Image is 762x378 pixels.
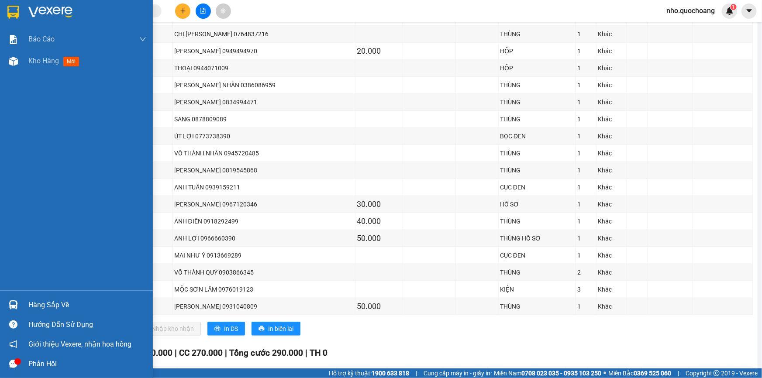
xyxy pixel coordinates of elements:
span: Miền Bắc [608,368,671,378]
div: THÙNG [500,148,574,158]
button: printerIn DS [207,322,245,336]
span: Cung cấp máy in - giấy in: [424,368,492,378]
div: Khác [598,234,625,243]
strong: 0369 525 060 [634,370,671,377]
div: HỘP [500,46,574,56]
span: Giới thiệu Vexere, nhận hoa hồng [28,339,131,350]
div: Phản hồi [28,357,146,371]
div: 50.000 [357,300,401,313]
div: 1 [577,199,595,209]
span: printer [259,326,265,333]
div: ANH LỢI 0966660390 [174,234,354,243]
div: BỌC ĐEN [500,131,574,141]
span: In DS [224,324,238,333]
div: 1 [577,46,595,56]
strong: 0708 023 035 - 0935 103 250 [521,370,601,377]
div: Hàng sắp về [28,299,146,312]
strong: 1900 633 818 [372,370,409,377]
span: plus [180,8,186,14]
div: 1 [577,216,595,226]
div: Khác [598,199,625,209]
div: THÙNG [500,216,574,226]
div: 2 [577,268,595,277]
div: [PERSON_NAME] 0949494970 [174,46,354,56]
div: Khác [598,182,625,192]
div: THÙNG [500,268,574,277]
div: THÙNG [500,165,574,175]
span: ⚪️ [603,371,606,375]
div: Khác [598,148,625,158]
button: aim [216,3,231,19]
span: In biên lai [268,324,293,333]
span: caret-down [745,7,753,15]
button: caret-down [741,3,757,19]
span: TH 0 [310,348,328,358]
div: Khác [598,29,625,39]
div: Khác [598,268,625,277]
button: file-add [196,3,211,19]
div: Khác [598,114,625,124]
div: 1 [577,114,595,124]
button: downloadNhập kho nhận [135,322,201,336]
div: Khác [598,165,625,175]
div: 20.000 [357,45,401,57]
div: THÙNG [500,80,574,90]
div: Hướng dẫn sử dụng [28,318,146,331]
span: | [225,348,227,358]
div: CỤC ĐEN [500,251,574,260]
div: ANH TUẤN 0939159211 [174,182,354,192]
span: | [416,368,417,378]
span: down [139,36,146,43]
div: 1 [577,234,595,243]
div: HỒ SƠ [500,199,574,209]
span: Tổng cước 290.000 [229,348,303,358]
span: question-circle [9,320,17,329]
span: Miền Nam [494,368,601,378]
div: 50.000 [357,232,401,244]
div: THÙNG HỒ SƠ [500,234,574,243]
div: HỘP [500,63,574,73]
div: MAI NHƯ Ý 0913669289 [174,251,354,260]
div: THÙNG [500,29,574,39]
span: file-add [200,8,206,14]
div: 1 [577,148,595,158]
div: 40.000 [357,215,401,227]
img: warehouse-icon [9,57,18,66]
div: ÚT LỢI 0773738390 [174,131,354,141]
div: Khác [598,46,625,56]
div: 1 [577,182,595,192]
div: Khác [598,97,625,107]
div: ANH ĐIỀN 0918292499 [174,216,354,226]
span: 1 [732,4,735,10]
span: copyright [714,370,720,376]
div: [PERSON_NAME] 0819545868 [174,165,354,175]
div: [PERSON_NAME] 0967120346 [174,199,354,209]
div: 1 [577,97,595,107]
div: THÙNG [500,302,574,311]
span: mới [63,57,79,66]
div: VÕ THÀNH QUÝ 0903866345 [174,268,354,277]
sup: 1 [731,4,737,10]
div: [PERSON_NAME] 0931040809 [174,302,354,311]
span: | [678,368,679,378]
span: printer [214,326,221,333]
div: CỤC ĐEN [500,182,574,192]
div: CHỊ [PERSON_NAME] 0764837216 [174,29,354,39]
div: [PERSON_NAME] 0834994471 [174,97,354,107]
div: 1 [577,251,595,260]
div: Khác [598,216,625,226]
div: MỘC SƠN LÂM 0976019123 [174,285,354,294]
img: solution-icon [9,35,18,44]
div: [PERSON_NAME] NHÀN 0386086959 [174,80,354,90]
span: CR 20.000 [134,348,172,358]
span: nho.quochoang [659,5,722,16]
span: | [175,348,177,358]
div: 1 [577,80,595,90]
div: THÙNG [500,114,574,124]
div: SANG 0878809089 [174,114,354,124]
div: Khác [598,302,625,311]
span: Hỗ trợ kỹ thuật: [329,368,409,378]
div: 30.000 [357,198,401,210]
div: 1 [577,131,595,141]
img: logo-vxr [7,6,19,19]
